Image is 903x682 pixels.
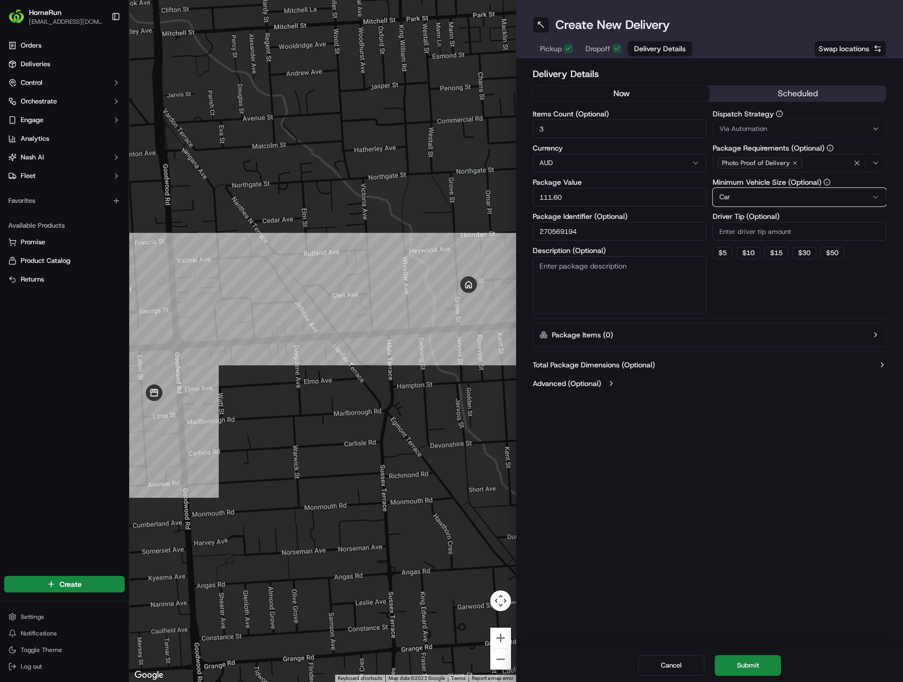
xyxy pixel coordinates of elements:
label: Minimum Vehicle Size (Optional) [713,179,886,186]
a: Analytics [4,130,125,147]
label: Dispatch Strategy [713,110,886,117]
span: Engage [21,115,43,125]
span: Returns [21,275,44,284]
button: Log out [4,659,125,674]
input: Enter package value [533,188,706,206]
button: Control [4,75,125,91]
button: now [533,86,710,101]
button: Cancel [638,655,704,676]
button: [EMAIL_ADDRESS][DOMAIN_NAME] [29,18,103,26]
label: Package Value [533,179,706,186]
span: Create [59,579,82,589]
div: Favorites [4,192,125,209]
button: Notifications [4,626,125,641]
span: Settings [21,613,44,621]
label: Items Count (Optional) [533,110,706,117]
span: Fleet [21,171,36,181]
label: Package Identifier (Optional) [533,213,706,220]
span: Photo Proof of Delivery [722,159,790,167]
a: Returns [8,275,121,284]
button: Submit [715,655,781,676]
button: Promise [4,234,125,250]
span: Swap locations [819,43,869,54]
button: Zoom in [490,628,511,648]
span: Pickup [540,43,562,54]
a: Orders [4,37,125,54]
span: Delivery Details [634,43,686,54]
label: Driver Tip (Optional) [713,213,886,220]
input: Enter driver tip amount [713,222,886,241]
span: Log out [21,662,42,671]
label: Currency [533,144,706,152]
a: Product Catalog [8,256,121,265]
span: Control [21,78,42,87]
a: Open this area in Google Maps (opens a new window) [132,669,166,682]
label: Description (Optional) [533,247,706,254]
button: $30 [792,247,816,259]
span: Deliveries [21,60,50,69]
button: $5 [713,247,732,259]
button: Nash AI [4,149,125,166]
button: Fleet [4,168,125,184]
button: Product Catalog [4,253,125,269]
label: Advanced (Optional) [533,378,601,389]
button: Settings [4,610,125,624]
button: Zoom out [490,649,511,670]
button: Keyboard shortcuts [338,675,382,682]
button: $10 [736,247,760,259]
span: Analytics [21,134,49,143]
button: Photo Proof of Delivery [713,154,886,172]
button: Create [4,576,125,592]
button: Swap locations [814,40,886,57]
a: Terms (opens in new tab) [451,675,465,681]
button: Orchestrate [4,93,125,110]
button: Engage [4,112,125,128]
span: Nash AI [21,153,44,162]
span: Dropoff [585,43,610,54]
button: Via Automation [713,120,886,138]
span: Notifications [21,629,57,637]
span: Orders [21,41,41,50]
a: Report a map error [472,675,513,681]
button: HomeRun [29,7,62,18]
div: Available Products [4,217,125,234]
button: Minimum Vehicle Size (Optional) [823,179,831,186]
input: Enter package identifier [533,222,706,241]
label: Package Items ( 0 ) [552,330,613,340]
button: Returns [4,271,125,288]
label: Total Package Dimensions (Optional) [533,360,655,370]
button: Package Requirements (Optional) [826,144,834,152]
h2: Delivery Details [533,67,886,81]
button: HomeRunHomeRun[EMAIL_ADDRESS][DOMAIN_NAME] [4,4,107,29]
span: Map data ©2025 Google [388,675,445,681]
span: Promise [21,238,45,247]
h1: Create New Delivery [555,17,670,33]
span: Toggle Theme [21,646,62,654]
button: Total Package Dimensions (Optional) [533,360,886,370]
button: Dispatch Strategy [776,110,783,117]
a: Deliveries [4,56,125,72]
span: Orchestrate [21,97,57,106]
button: Toggle Theme [4,643,125,657]
button: scheduled [710,86,886,101]
span: Product Catalog [21,256,70,265]
a: Promise [8,238,121,247]
button: Advanced (Optional) [533,378,886,389]
img: HomeRun [8,8,25,25]
span: Via Automation [719,124,767,134]
button: Map camera controls [490,590,511,611]
input: Enter number of items [533,120,706,138]
button: $15 [764,247,788,259]
label: Package Requirements (Optional) [713,144,886,152]
img: Google [132,669,166,682]
button: $50 [820,247,844,259]
button: Package Items (0) [533,323,886,347]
